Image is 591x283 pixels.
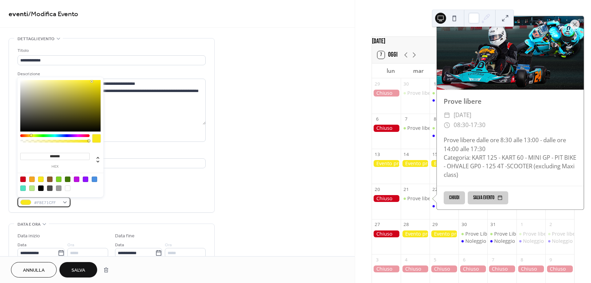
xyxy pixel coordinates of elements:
[494,238,526,245] div: Noleggio kart
[490,222,496,228] div: 31
[432,64,459,78] div: mer
[18,241,26,249] span: Data
[461,222,467,228] div: 30
[407,125,435,132] div: Prove libere
[115,233,135,240] div: Data fine
[47,185,53,191] div: #4A4A4A
[519,222,525,228] div: 1
[374,186,380,193] div: 20
[20,165,90,169] label: hex
[469,120,470,130] span: -
[401,125,430,132] div: Prove libere
[437,97,584,106] div: Prove libere
[548,257,554,263] div: 9
[487,238,516,245] div: Noleggio kart
[56,177,61,182] div: #7ED321
[18,47,204,54] div: Titolo
[71,267,85,274] span: Salva
[372,195,401,202] div: Chiuso
[401,90,430,97] div: Prove libere
[403,81,409,87] div: 30
[430,195,458,202] div: Prove libere
[430,203,458,210] div: Noleggio kart
[18,221,41,228] span: Data e ora
[552,230,580,237] div: Prove libere
[487,230,516,237] div: Prove Libere
[74,177,79,182] div: #BD10E0
[430,97,458,104] div: Noleggio kart
[11,262,57,278] button: Annulla
[516,265,545,272] div: Chiuso
[516,230,545,237] div: Prove libere
[375,49,400,60] button: 7Oggi
[407,195,435,202] div: Prove libere
[548,222,554,228] div: 2
[468,191,508,204] button: Salva evento
[430,90,458,97] div: Prove libere
[545,238,574,245] div: Noleggio kart
[65,177,70,182] div: #417505
[470,120,486,130] span: 17:30
[432,222,438,228] div: 29
[401,195,430,202] div: Prove libere
[18,233,40,240] div: Data inizio
[374,151,380,157] div: 13
[458,265,487,272] div: Chiuso
[430,230,458,237] div: Evento privato
[65,185,70,191] div: #FFFFFF
[523,238,555,245] div: Noleggio kart
[430,132,458,139] div: Noleggio kart
[494,230,524,237] div: Prove Libere
[83,177,88,182] div: #9013FE
[487,265,516,272] div: Chiuso
[18,150,204,157] div: Luogo
[92,177,97,182] div: #4A90E2
[444,120,450,130] div: ​
[403,186,409,193] div: 21
[403,116,409,122] div: 7
[372,265,401,272] div: Chiuso
[454,120,469,130] span: 08:30
[465,230,495,237] div: Prove Libere
[458,230,487,237] div: Prove Libere
[38,177,44,182] div: #F8E71C
[401,160,430,167] div: Evento privato
[374,81,380,87] div: 29
[38,185,44,191] div: #000000
[454,110,471,120] span: [DATE]
[403,257,409,263] div: 4
[403,151,409,157] div: 14
[67,241,74,249] span: Ora
[20,177,26,182] div: #D0021B
[545,265,574,272] div: Chiuso
[407,90,435,97] div: Prove libere
[523,230,551,237] div: Prove libere
[115,241,124,249] span: Data
[545,230,574,237] div: Prove libere
[432,257,438,263] div: 5
[374,222,380,228] div: 27
[56,185,61,191] div: #9B9B9B
[374,257,380,263] div: 3
[458,238,487,245] div: Noleggio kart
[165,241,172,249] span: Ora
[437,136,584,179] div: Prove libere dalle ore 8:30 alle 13:00 - dalle ore 14:00 alle 17:30 Categoria: KART 125 - KART 60...
[405,64,432,78] div: mar
[47,177,53,182] div: #8B572A
[34,199,59,206] span: #F8E71CFF
[430,160,458,167] div: Evento privato
[519,257,525,263] div: 8
[9,8,28,21] a: eventi
[18,35,55,43] span: Dettagli evento
[372,230,401,237] div: Chiuso
[401,230,430,237] div: Evento privato
[372,90,401,97] div: Chiuso
[372,160,401,167] div: Evento privato
[465,238,497,245] div: Noleggio kart
[29,177,35,182] div: #F5A623
[23,267,45,274] span: Annulla
[377,64,405,78] div: lun
[374,116,380,122] div: 6
[401,265,430,272] div: Chiuso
